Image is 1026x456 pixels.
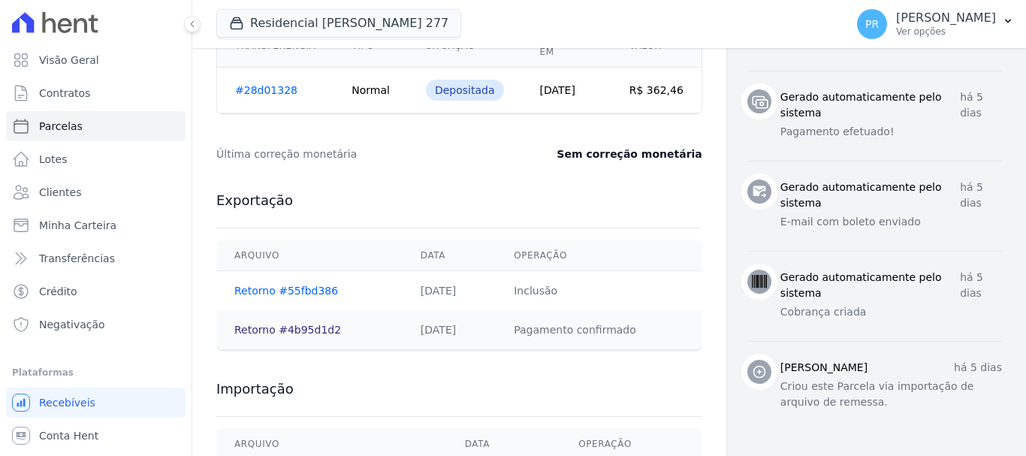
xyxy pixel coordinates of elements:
p: Criou este Parcela via importação de arquivo de remessa. [780,379,1002,410]
p: há 5 dias [954,360,1002,376]
dd: Sem correção monetária [557,146,702,162]
span: Recebíveis [39,395,95,410]
span: Transferências [39,251,115,266]
p: Ver opções [896,26,996,38]
h3: Gerado automaticamente pelo sistema [780,89,960,121]
a: Crédito [6,276,186,307]
a: Clientes [6,177,186,207]
a: Recebíveis [6,388,186,418]
a: Conta Hent [6,421,186,451]
div: Plataformas [12,364,180,382]
h3: Exportação [216,192,702,210]
p: Pagamento efetuado! [780,124,1002,140]
button: PR [PERSON_NAME] Ver opções [845,3,1026,45]
a: Parcelas [6,111,186,141]
span: Parcelas [39,119,83,134]
span: Visão Geral [39,53,99,68]
th: Arquivo [216,240,403,271]
a: Lotes [6,144,186,174]
p: E-mail com boleto enviado [780,214,1002,230]
span: PR [865,19,879,29]
td: [DATE] [403,310,496,349]
h3: Gerado automaticamente pelo sistema [780,270,960,301]
th: Operação [496,240,702,271]
h3: Gerado automaticamente pelo sistema [780,180,960,211]
span: Negativação [39,317,105,332]
td: [DATE] [522,68,611,113]
th: Data [403,240,496,271]
a: Transferências [6,243,186,273]
a: Visão Geral [6,45,186,75]
span: Lotes [39,152,68,167]
p: há 5 dias [960,89,1002,121]
a: Negativação [6,310,186,340]
p: Cobrança criada [780,304,1002,320]
span: Crédito [39,284,77,299]
h3: [PERSON_NAME] [780,360,868,376]
div: Depositada [426,80,504,101]
span: Minha Carteira [39,218,116,233]
button: Residencial [PERSON_NAME] 277 [216,9,461,38]
td: Pagamento confirmado [496,310,702,349]
dt: Última correção monetária [216,146,503,162]
a: Retorno #55fbd386 [234,285,338,297]
td: [DATE] [403,271,496,311]
a: Retorno #4b95d1d2 [234,324,341,336]
a: Minha Carteira [6,210,186,240]
p: há 5 dias [960,180,1002,211]
p: há 5 dias [960,270,1002,301]
span: Conta Hent [39,428,98,443]
td: Normal [333,68,408,113]
td: Inclusão [496,271,702,311]
td: R$ 362,46 [611,68,702,113]
p: [PERSON_NAME] [896,11,996,26]
h3: Importação [216,380,702,398]
span: Clientes [39,185,81,200]
a: #28d01328 [235,84,297,96]
a: Contratos [6,78,186,108]
span: Contratos [39,86,90,101]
